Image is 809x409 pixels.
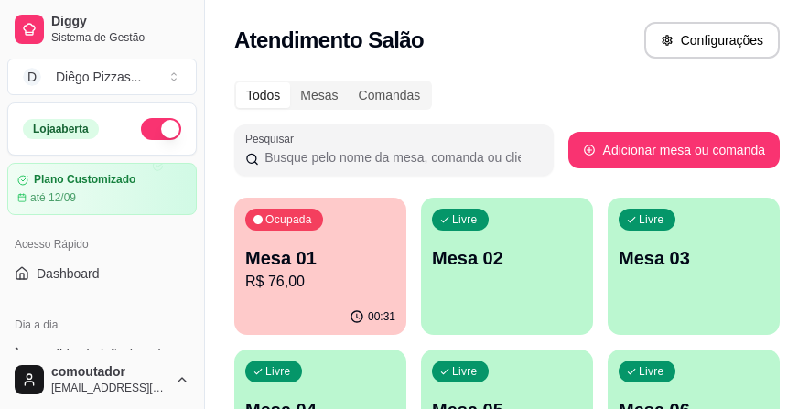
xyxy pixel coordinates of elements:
button: OcupadaMesa 01R$ 76,0000:31 [234,198,406,335]
button: Alterar Status [141,118,181,140]
button: Pedidos balcão (PDV) [7,339,197,369]
h2: Atendimento Salão [234,26,424,55]
span: Pedidos balcão (PDV) [37,345,163,363]
a: Plano Customizadoaté 12/09 [7,163,197,215]
span: Dashboard [37,264,100,283]
button: LivreMesa 02 [421,198,593,335]
p: R$ 76,00 [245,271,395,293]
span: Diggy [51,14,189,30]
div: Loja aberta [23,119,99,139]
p: Livre [265,364,291,379]
span: [EMAIL_ADDRESS][DOMAIN_NAME] [51,381,167,395]
input: Pesquisar [259,148,542,167]
article: Plano Customizado [34,173,135,187]
p: Livre [452,212,478,227]
div: Dia a dia [7,310,197,339]
button: Select a team [7,59,197,95]
a: DiggySistema de Gestão [7,7,197,51]
p: Mesa 03 [619,245,769,271]
div: Diêgo Pizzas ... [56,68,141,86]
button: Configurações [644,22,780,59]
button: comoutador[EMAIL_ADDRESS][DOMAIN_NAME] [7,358,197,402]
p: Livre [452,364,478,379]
article: até 12/09 [30,190,76,205]
span: Sistema de Gestão [51,30,189,45]
span: D [23,68,41,86]
p: Ocupada [265,212,312,227]
p: Livre [639,364,664,379]
p: Mesa 01 [245,245,395,271]
div: Todos [236,82,290,108]
div: Acesso Rápido [7,230,197,259]
p: 00:31 [368,309,395,324]
label: Pesquisar [245,131,300,146]
div: Comandas [349,82,431,108]
p: Mesa 02 [432,245,582,271]
div: Mesas [290,82,348,108]
p: Livre [639,212,664,227]
button: Adicionar mesa ou comanda [568,132,780,168]
button: LivreMesa 03 [608,198,780,335]
span: comoutador [51,364,167,381]
a: Dashboard [7,259,197,288]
